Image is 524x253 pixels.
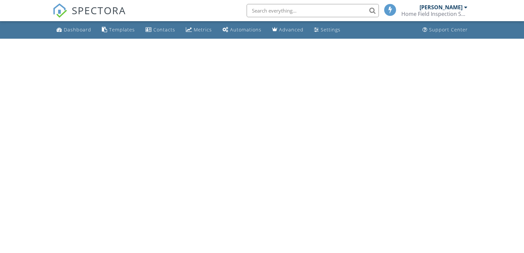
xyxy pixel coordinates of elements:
[311,24,343,36] a: Settings
[183,24,215,36] a: Metrics
[194,26,212,33] div: Metrics
[143,24,178,36] a: Contacts
[429,26,468,33] div: Support Center
[247,4,379,17] input: Search everything...
[72,3,126,17] span: SPECTORA
[99,24,138,36] a: Templates
[230,26,262,33] div: Automations
[64,26,91,33] div: Dashboard
[279,26,303,33] div: Advanced
[401,11,467,17] div: Home Field Inspection Services, LLC
[269,24,306,36] a: Advanced
[153,26,175,33] div: Contacts
[321,26,341,33] div: Settings
[53,9,126,23] a: SPECTORA
[109,26,135,33] div: Templates
[220,24,264,36] a: Automations (Basic)
[420,24,470,36] a: Support Center
[54,24,94,36] a: Dashboard
[53,3,67,18] img: The Best Home Inspection Software - Spectora
[420,4,463,11] div: [PERSON_NAME]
